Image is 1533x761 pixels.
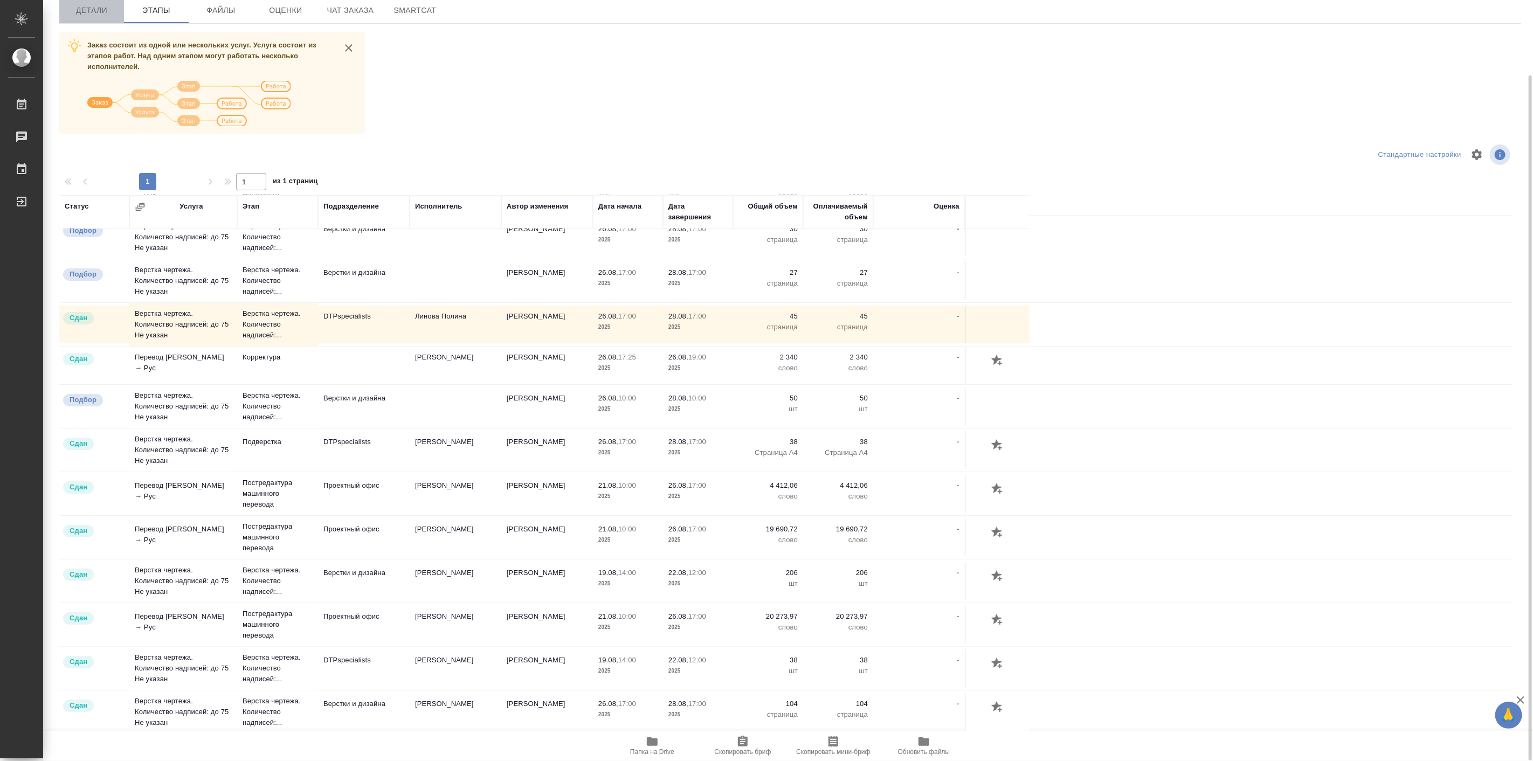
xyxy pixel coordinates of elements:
[738,393,798,404] p: 50
[598,201,641,212] div: Дата начала
[243,265,313,297] p: Верстка чертежа. Количество надписей:...
[410,518,501,556] td: [PERSON_NAME]
[957,612,959,620] a: -
[501,431,593,469] td: [PERSON_NAME]
[688,525,706,533] p: 17:00
[598,709,658,720] p: 2025
[738,267,798,278] p: 27
[70,700,87,711] p: Сдан
[668,312,688,320] p: 28.08,
[618,569,636,577] p: 14:00
[70,313,87,323] p: Сдан
[879,731,969,761] button: Обновить файлы
[668,234,728,245] p: 2025
[598,353,618,361] p: 26.08,
[129,518,237,556] td: Перевод [PERSON_NAME] → Рус
[957,525,959,533] a: -
[618,700,636,708] p: 17:00
[738,480,798,491] p: 4 412,06
[809,568,868,578] p: 206
[957,481,959,489] a: -
[618,612,636,620] p: 10:00
[243,608,313,641] p: Постредактура машинного перевода
[688,700,706,708] p: 17:00
[989,480,1007,499] button: Добавить оценку
[129,475,237,513] td: Перевод [PERSON_NAME] → Рус
[129,606,237,644] td: Перевод [PERSON_NAME] → Рус
[243,390,313,423] p: Верстка чертежа. Количество надписей:...
[738,568,798,578] p: 206
[668,535,728,545] p: 2025
[738,322,798,333] p: страница
[668,525,688,533] p: 26.08,
[598,225,618,233] p: 26.08,
[738,311,798,322] p: 45
[668,201,728,223] div: Дата завершения
[809,666,868,676] p: шт
[688,225,706,233] p: 17:00
[809,224,868,234] p: 30
[243,352,313,363] p: Корректура
[738,437,798,447] p: 38
[70,482,87,493] p: Сдан
[934,201,959,212] div: Оценка
[688,481,706,489] p: 17:00
[243,521,313,554] p: Постредактура машинного перевода
[688,312,706,320] p: 17:00
[243,437,313,447] p: Подверстка
[243,696,313,728] p: Верстка чертежа. Количество надписей:...
[688,394,706,402] p: 10:00
[598,525,618,533] p: 21.08,
[318,218,410,256] td: Верстки и дизайна
[598,447,658,458] p: 2025
[668,569,688,577] p: 22.08,
[129,559,237,603] td: Верстка чертежа. Количество надписей: до 75 Не указан
[65,201,89,212] div: Статус
[70,438,87,449] p: Сдан
[668,404,728,414] p: 2025
[598,363,658,373] p: 2025
[688,612,706,620] p: 17:00
[318,475,410,513] td: Проектный офис
[324,4,376,17] span: Чат заказа
[318,306,410,343] td: DTPspecialists
[389,4,441,17] span: SmartCat
[129,259,237,302] td: Верстка чертежа. Количество надписей: до 75 Не указан
[668,709,728,720] p: 2025
[668,622,728,633] p: 2025
[243,652,313,684] p: Верстка чертежа. Количество надписей:...
[507,201,568,212] div: Автор изменения
[1490,144,1513,165] span: Посмотреть информацию
[598,622,658,633] p: 2025
[957,394,959,402] a: -
[738,666,798,676] p: шт
[809,311,868,322] p: 45
[618,481,636,489] p: 10:00
[273,175,318,190] span: из 1 страниц
[598,569,618,577] p: 19.08,
[598,578,658,589] p: 2025
[618,394,636,402] p: 10:00
[809,352,868,363] p: 2 340
[738,535,798,545] p: слово
[898,748,950,756] span: Обновить файлы
[501,649,593,687] td: [PERSON_NAME]
[748,201,798,212] div: Общий объем
[618,312,636,320] p: 17:00
[260,4,312,17] span: Оценки
[70,656,87,667] p: Сдан
[598,394,618,402] p: 26.08,
[668,363,728,373] p: 2025
[809,709,868,720] p: страница
[714,748,771,756] span: Скопировать бриф
[957,268,959,276] a: -
[598,535,658,545] p: 2025
[957,569,959,577] a: -
[738,698,798,709] p: 104
[318,262,410,300] td: Верстки и дизайна
[501,518,593,556] td: [PERSON_NAME]
[809,437,868,447] p: 38
[957,438,959,446] a: -
[618,656,636,664] p: 14:00
[809,480,868,491] p: 4 412,06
